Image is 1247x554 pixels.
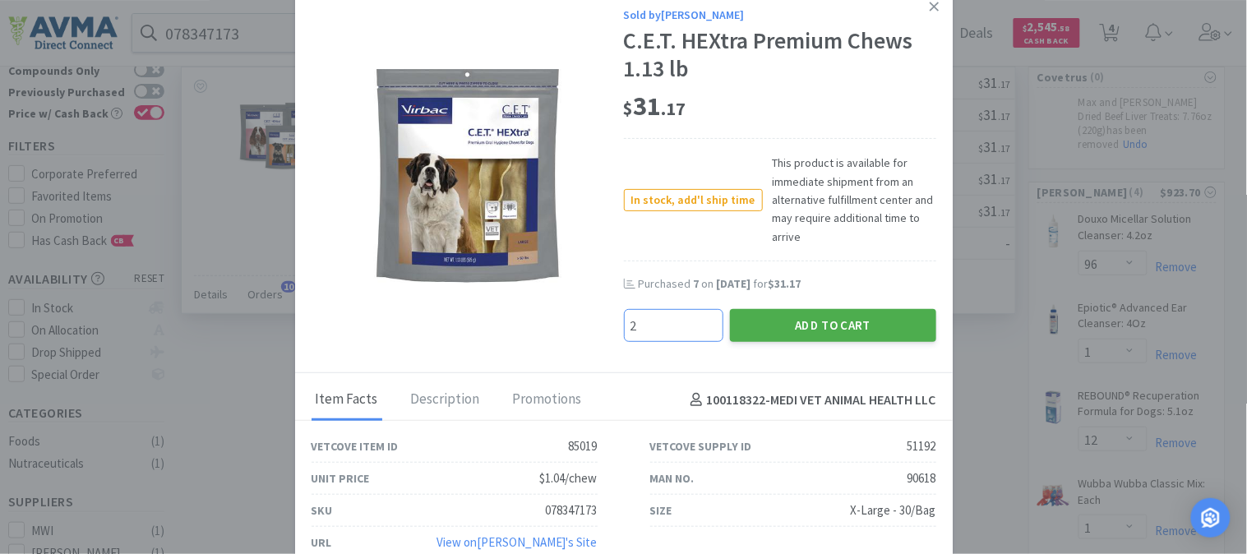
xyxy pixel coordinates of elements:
input: Qty [625,310,723,341]
span: This product is available for immediate shipment from an alternative fulfillment center and may r... [763,154,936,246]
div: Man No. [650,469,695,487]
div: $1.04/chew [540,469,598,488]
span: . 17 [662,97,686,120]
h4: 100118322 - MEDI VET ANIMAL HEALTH LLC [684,390,936,411]
span: $ [624,97,634,120]
div: 90618 [908,469,936,488]
span: In stock, add'l ship time [625,190,762,210]
div: Item Facts [312,380,382,421]
div: Description [407,380,484,421]
img: c7c481211a364f82a6f31205dfba5155_51192.jpeg [361,69,575,283]
div: Sold by [PERSON_NAME] [624,6,936,24]
div: 078347173 [546,501,598,520]
div: Vetcove Supply ID [650,437,752,455]
span: $31.17 [769,276,801,291]
div: Vetcove Item ID [312,437,399,455]
div: Promotions [509,380,586,421]
div: SKU [312,501,333,519]
a: View on[PERSON_NAME]'s Site [437,534,598,550]
div: Unit Price [312,469,370,487]
div: 85019 [569,436,598,456]
div: Size [650,501,672,519]
div: 51192 [908,436,936,456]
div: Open Intercom Messenger [1191,498,1231,538]
span: 7 [694,276,700,291]
span: 31 [624,90,686,122]
div: Purchased on for [639,276,936,293]
div: C.E.T. HEXtra Premium Chews 1.13 lb [624,27,936,82]
button: Add to Cart [730,309,936,342]
span: [DATE] [717,276,751,291]
div: X-Large - 30/Bag [851,501,936,520]
div: URL [312,533,332,552]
